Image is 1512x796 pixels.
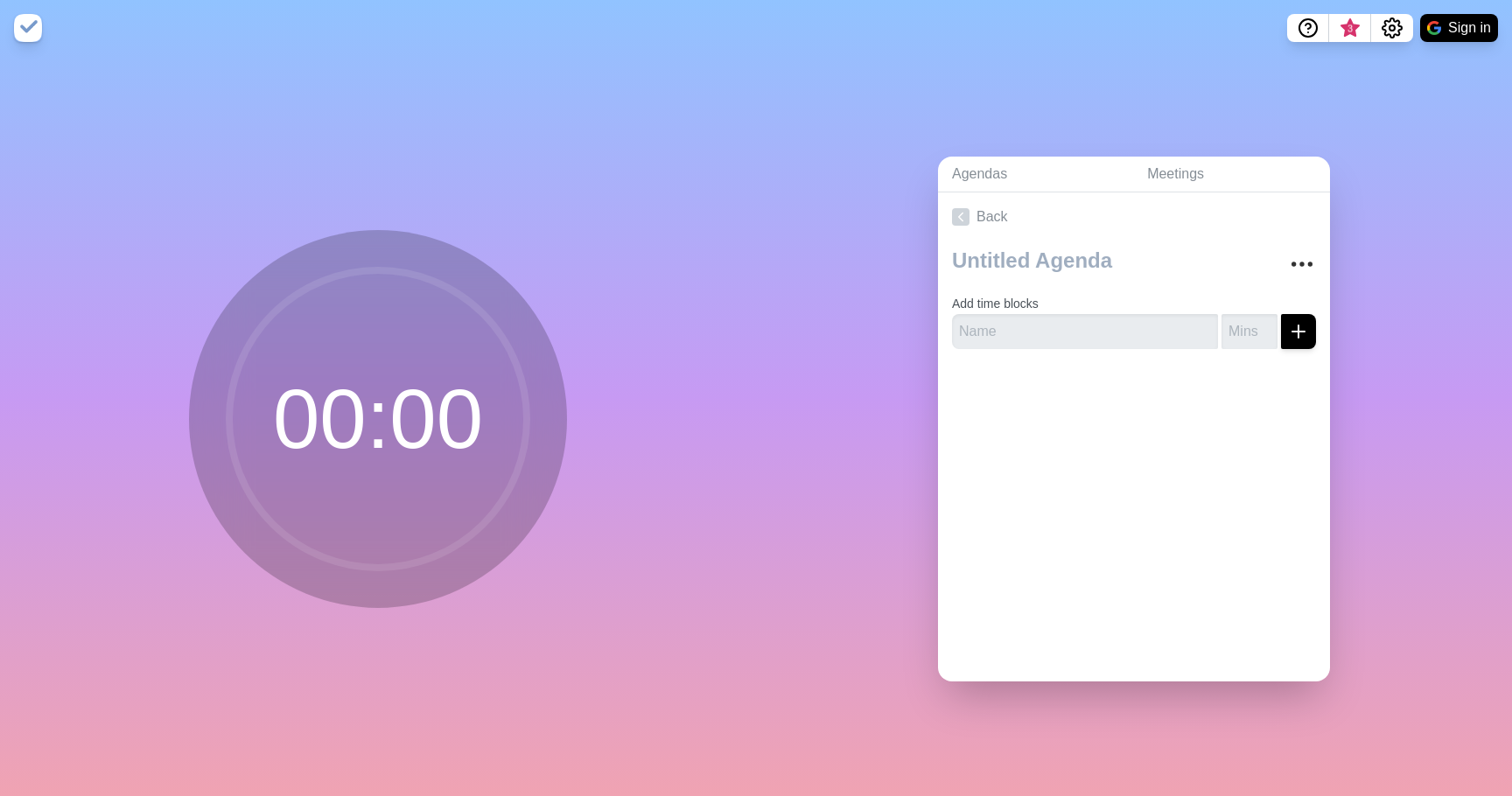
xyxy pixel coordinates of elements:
[1371,14,1413,42] button: Settings
[1343,22,1357,36] span: 3
[1287,14,1329,42] button: Help
[1221,314,1277,349] input: Mins
[952,314,1218,349] input: Name
[952,297,1039,311] label: Add time blocks
[1329,14,1371,42] button: What’s new
[1133,157,1330,192] a: Meetings
[1284,247,1319,282] button: More
[1427,21,1441,35] img: google logo
[938,157,1133,192] a: Agendas
[14,14,42,42] img: timeblocks logo
[938,192,1330,241] a: Back
[1420,14,1498,42] button: Sign in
